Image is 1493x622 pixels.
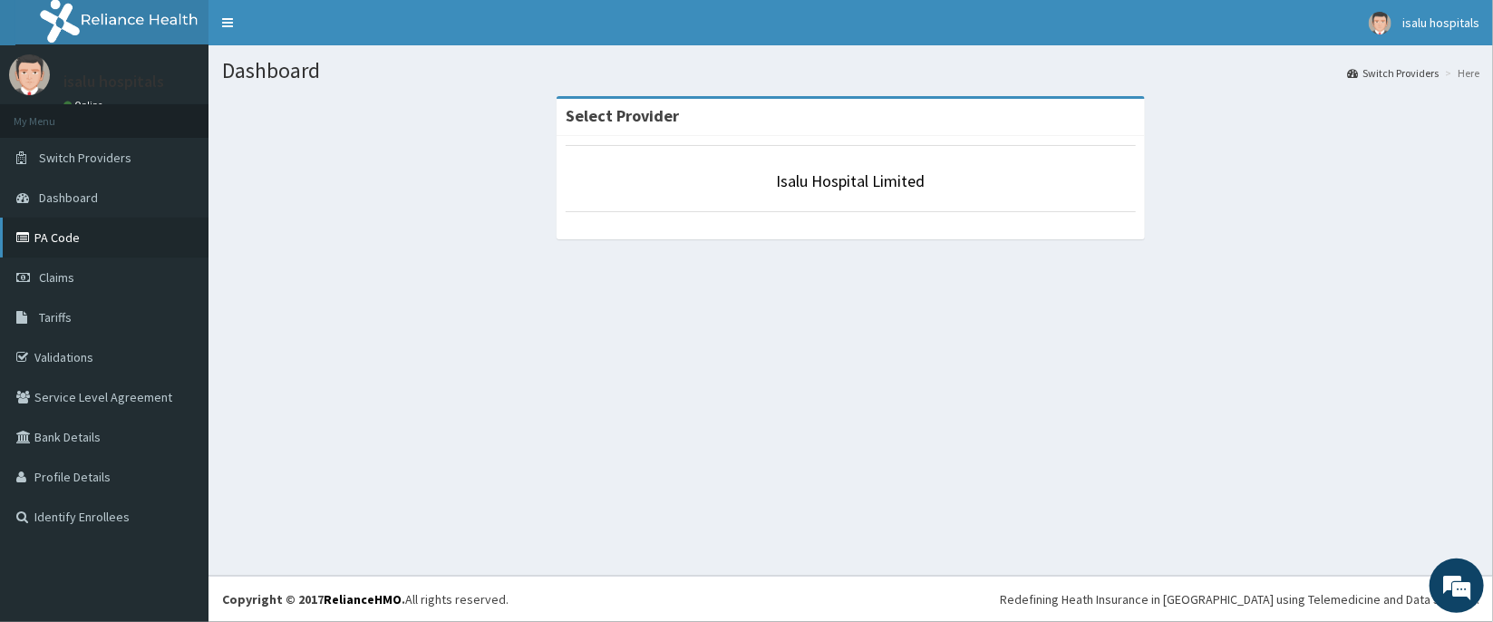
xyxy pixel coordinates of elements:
[63,73,164,90] p: isalu hospitals
[1402,15,1479,31] span: isalu hospitals
[222,591,405,607] strong: Copyright © 2017 .
[1369,12,1391,34] img: User Image
[39,269,74,286] span: Claims
[1000,590,1479,608] div: Redefining Heath Insurance in [GEOGRAPHIC_DATA] using Telemedicine and Data Science!
[566,105,679,126] strong: Select Provider
[1440,65,1479,81] li: Here
[777,170,926,191] a: Isalu Hospital Limited
[208,576,1493,622] footer: All rights reserved.
[9,54,50,95] img: User Image
[39,190,98,206] span: Dashboard
[222,59,1479,83] h1: Dashboard
[324,591,402,607] a: RelianceHMO
[1347,65,1439,81] a: Switch Providers
[39,150,131,166] span: Switch Providers
[63,99,107,112] a: Online
[39,309,72,326] span: Tariffs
